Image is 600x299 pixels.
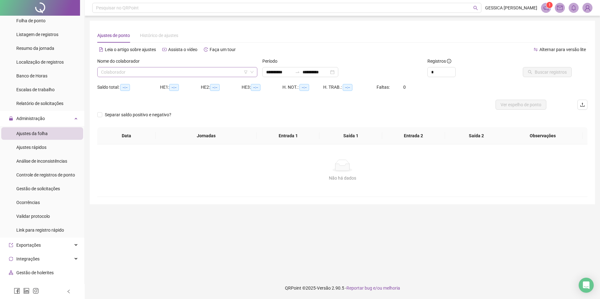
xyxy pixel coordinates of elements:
label: Nome do colaborador [97,58,144,65]
span: facebook [14,288,20,294]
span: --:-- [210,84,220,91]
span: Folha de ponto [16,18,46,23]
span: Controle de registros de ponto [16,172,75,177]
th: Saída 2 [445,127,508,144]
label: Período [262,58,281,65]
span: lock [9,116,13,121]
th: Data [97,127,156,144]
sup: 1 [546,2,553,8]
span: Validar protocolo [16,214,50,219]
th: Entrada 1 [257,127,319,144]
div: Open Intercom Messenger [579,278,594,293]
span: --:-- [343,84,352,91]
span: swap-right [295,70,300,75]
span: instagram [33,288,39,294]
span: search [473,6,478,10]
th: Saída 1 [319,127,382,144]
span: Listagem de registros [16,32,58,37]
span: Versão [317,286,331,291]
div: H. NOT.: [282,84,323,91]
span: Banco de Horas [16,73,47,78]
span: Administração [16,116,45,121]
span: --:-- [251,84,260,91]
span: left [67,289,71,294]
span: Faça um tour [210,47,236,52]
th: Entrada 2 [382,127,445,144]
span: upload [580,102,585,107]
span: apartment [9,270,13,275]
button: Buscar registros [523,67,572,77]
th: Jornadas [156,127,257,144]
div: Não há dados [105,175,580,181]
span: Leia o artigo sobre ajustes [105,47,156,52]
img: 72101 [583,3,592,13]
span: filter [244,70,248,74]
span: --:-- [169,84,179,91]
span: 0 [403,85,406,90]
span: Análise de inconsistências [16,159,67,164]
span: Histórico de ajustes [140,33,178,38]
span: Link para registro rápido [16,228,64,233]
span: Assista o vídeo [168,47,197,52]
span: file-text [99,47,103,52]
span: --:-- [120,84,130,91]
div: H. TRAB.: [323,84,377,91]
span: swap [533,47,538,52]
span: notification [543,5,549,11]
span: Ajustes rápidos [16,145,46,150]
div: HE 1: [160,84,201,91]
span: 1 [549,3,551,7]
span: Integrações [16,256,40,261]
footer: QRPoint © 2025 - 2.90.5 - [85,277,600,299]
span: down [250,70,254,74]
span: Alternar para versão lite [539,47,586,52]
span: youtube [162,47,167,52]
span: to [295,70,300,75]
button: Ver espelho de ponto [496,100,546,110]
div: HE 2: [201,84,242,91]
span: Gestão de solicitações [16,186,60,191]
span: GESSICA [PERSON_NAME] [485,4,537,11]
th: Observações [503,127,583,144]
span: bell [571,5,576,11]
span: export [9,243,13,247]
span: mail [557,5,563,11]
span: Localização de registros [16,60,64,65]
span: --:-- [299,84,309,91]
span: linkedin [23,288,29,294]
span: Ajustes de ponto [97,33,130,38]
span: Ajustes da folha [16,131,48,136]
span: Exportações [16,243,41,248]
span: sync [9,257,13,261]
span: history [204,47,208,52]
span: Gestão de holerites [16,270,54,275]
span: Relatório de solicitações [16,101,63,106]
span: Reportar bug e/ou melhoria [346,286,400,291]
span: Observações [508,132,578,139]
span: Resumo da jornada [16,46,54,51]
span: Separar saldo positivo e negativo? [102,111,174,118]
span: Ocorrências [16,200,40,205]
span: info-circle [447,59,451,63]
span: Escalas de trabalho [16,87,55,92]
span: Faltas: [377,85,391,90]
span: Registros [427,58,451,65]
div: Saldo total: [97,84,160,91]
div: HE 3: [242,84,282,91]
